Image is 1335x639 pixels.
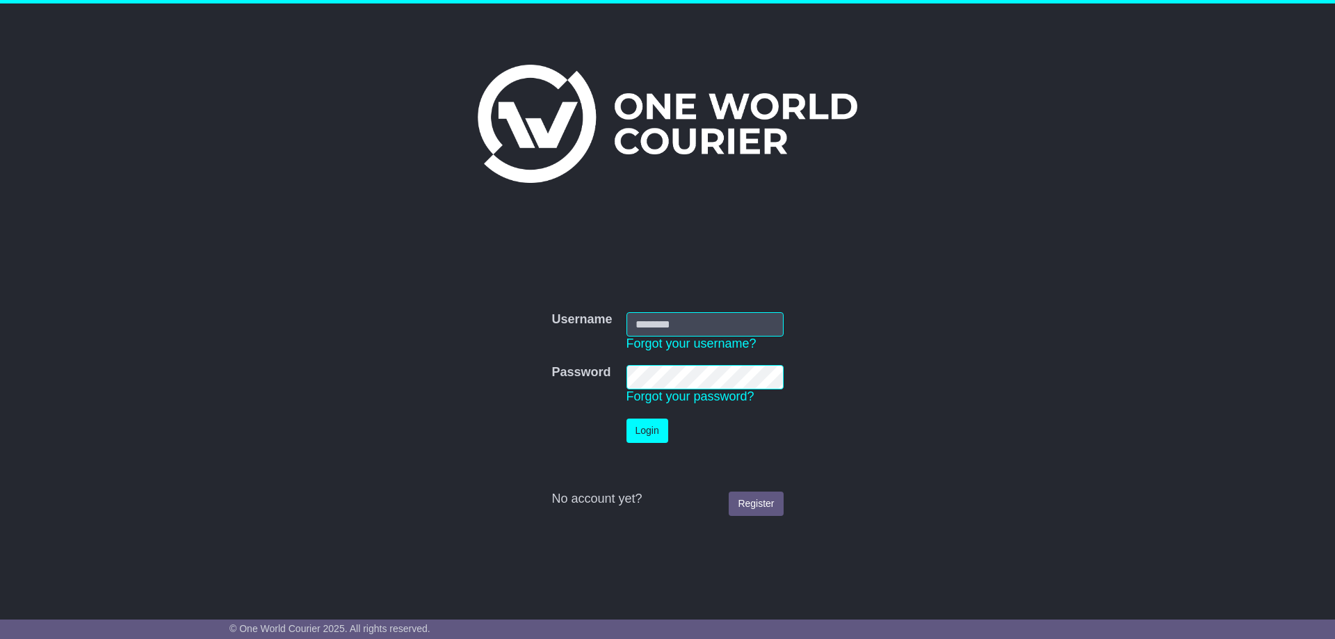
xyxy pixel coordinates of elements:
a: Register [729,492,783,516]
a: Forgot your username? [626,337,756,350]
label: Password [551,365,610,380]
button: Login [626,419,668,443]
div: No account yet? [551,492,783,507]
span: © One World Courier 2025. All rights reserved. [229,623,430,634]
label: Username [551,312,612,327]
img: One World [478,65,857,183]
a: Forgot your password? [626,389,754,403]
